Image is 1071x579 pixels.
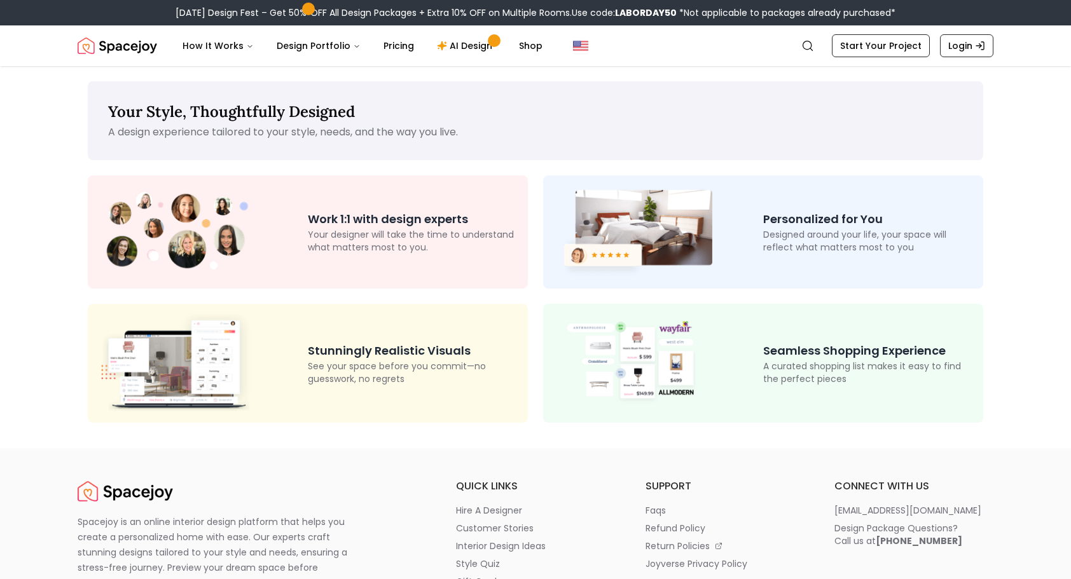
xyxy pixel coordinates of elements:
img: Design Experts [98,187,257,277]
img: Spacejoy Logo [78,33,157,58]
p: faqs [646,504,666,517]
b: LABORDAY50 [615,6,677,19]
a: style quiz [456,557,615,570]
img: 3D Design [98,314,257,412]
p: joyverse privacy policy [646,557,747,570]
img: Room Design [553,186,712,278]
a: refund policy [646,522,805,535]
a: faqs [646,504,805,517]
nav: Global [78,25,993,66]
p: Personalized for You [763,210,973,228]
p: return policies [646,540,710,552]
a: Shop [509,33,553,58]
a: customer stories [456,522,615,535]
a: return policies [646,540,805,552]
p: Seamless Shopping Experience [763,342,973,360]
p: Work 1:1 with design experts [308,210,518,228]
p: A design experience tailored to your style, needs, and the way you live. [108,125,963,140]
span: Use code: [572,6,677,19]
a: Login [940,34,993,57]
a: joyverse privacy policy [646,557,805,570]
a: AI Design [427,33,506,58]
a: Spacejoy [78,479,173,504]
p: A curated shopping list makes it easy to find the perfect pieces [763,360,973,385]
nav: Main [172,33,553,58]
div: [DATE] Design Fest – Get 50% OFF All Design Packages + Extra 10% OFF on Multiple Rooms. [176,6,895,19]
span: *Not applicable to packages already purchased* [677,6,895,19]
img: United States [573,38,588,53]
p: Designed around your life, your space will reflect what matters most to you [763,228,973,254]
h6: support [646,479,805,494]
button: Design Portfolio [266,33,371,58]
a: Design Package Questions?Call us at[PHONE_NUMBER] [834,522,993,547]
img: Spacejoy Logo [78,479,173,504]
p: hire a designer [456,504,522,517]
p: refund policy [646,522,705,535]
img: Shop Design [553,318,712,409]
a: Pricing [373,33,424,58]
button: How It Works [172,33,264,58]
a: Spacejoy [78,33,157,58]
a: hire a designer [456,504,615,517]
p: Your designer will take the time to understand what matters most to you. [308,228,518,254]
p: [EMAIL_ADDRESS][DOMAIN_NAME] [834,504,981,517]
h6: quick links [456,479,615,494]
p: See your space before you commit—no guesswork, no regrets [308,360,518,385]
p: style quiz [456,557,500,570]
a: interior design ideas [456,540,615,552]
p: customer stories [456,522,534,535]
div: Design Package Questions? Call us at [834,522,962,547]
b: [PHONE_NUMBER] [876,535,962,547]
a: [EMAIL_ADDRESS][DOMAIN_NAME] [834,504,993,517]
p: Your Style, Thoughtfully Designed [108,102,963,122]
a: Start Your Project [832,34,930,57]
h6: connect with us [834,479,993,494]
p: interior design ideas [456,540,546,552]
p: Stunningly Realistic Visuals [308,342,518,360]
